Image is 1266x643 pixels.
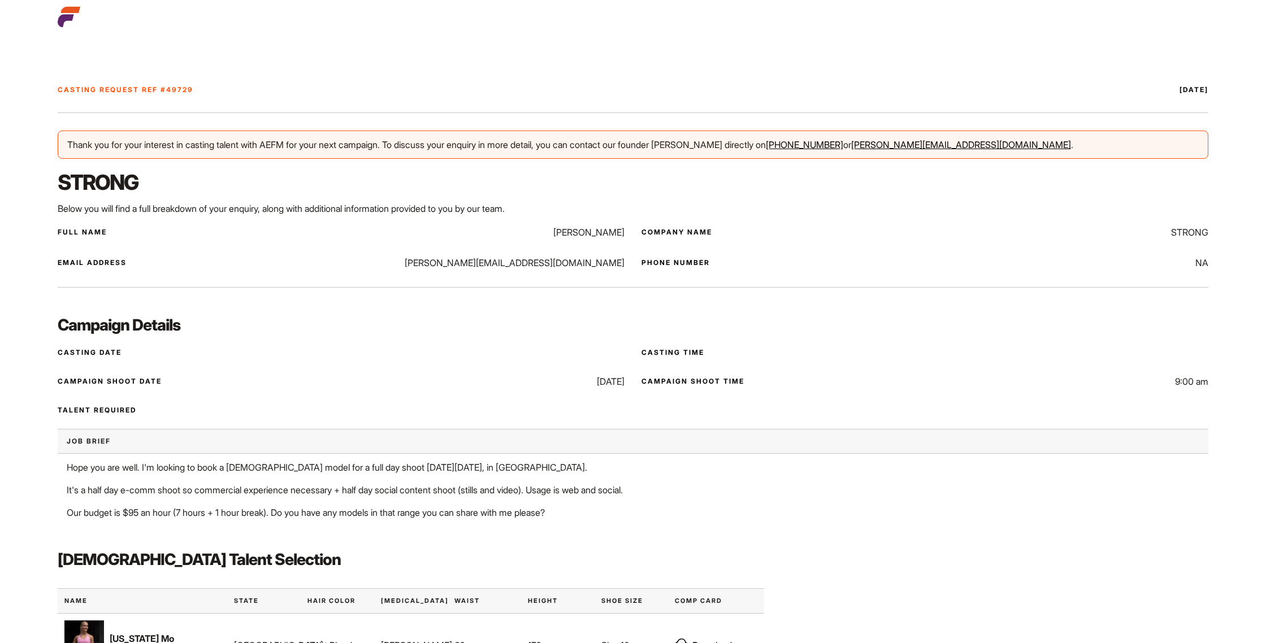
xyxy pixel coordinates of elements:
p: NA [1195,256,1208,270]
div: State [227,588,301,614]
p: Casting Time [641,347,704,358]
div: [MEDICAL_DATA] [374,588,448,614]
h3: Campaign Details [58,314,1209,336]
p: Hope you are well. I'm looking to book a [DEMOGRAPHIC_DATA] model for a full day shoot [DATE][DAT... [67,460,1200,474]
p: Email Address [58,258,127,268]
p: [DATE] [640,85,1208,95]
p: It's a half day e-comm shoot so commercial experience necessary + half day social content shoot (... [67,483,1200,497]
div: Comp Card [668,588,764,614]
p: [PERSON_NAME] [553,225,625,239]
div: Waist [448,588,521,614]
div: Shoe Size [595,588,668,614]
p: 9:00 am [1175,375,1208,388]
p: [PERSON_NAME][EMAIL_ADDRESS][DOMAIN_NAME] [405,256,625,270]
div: Hair Color [301,588,374,614]
div: Thank you for your interest in casting talent with AEFM for your next campaign. To discuss your e... [58,131,1209,159]
div: Name [58,588,227,614]
a: [PERSON_NAME][EMAIL_ADDRESS][DOMAIN_NAME] [851,139,1071,150]
p: Below you will find a full breakdown of your enquiry, along with additional information provided ... [58,202,1209,215]
p: Campaign Shoot Time [641,376,744,386]
p: Phone Number [641,258,710,268]
p: Campaign Shoot Date [58,376,162,386]
p: Full Name [58,227,107,237]
h3: [DEMOGRAPHIC_DATA] Talent Selection [58,549,1209,570]
a: [PHONE_NUMBER] [766,139,843,150]
img: cropped-aefm-brand-fav-22-square.png [58,6,80,28]
p: Company Name [641,227,712,237]
h2: STRONG [58,168,1209,197]
p: Talent Required [58,405,136,415]
p: Casting Date [58,347,122,358]
p: STRONG [1171,225,1208,239]
div: Height [521,588,595,614]
p: [DATE] [597,375,625,388]
div: Job Brief [58,429,1209,453]
p: Our budget is $95 an hour (7 hours + 1 hour break). Do you have any models in that range you can ... [67,506,1200,519]
p: Casting Request Ref #49729 [58,85,626,95]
